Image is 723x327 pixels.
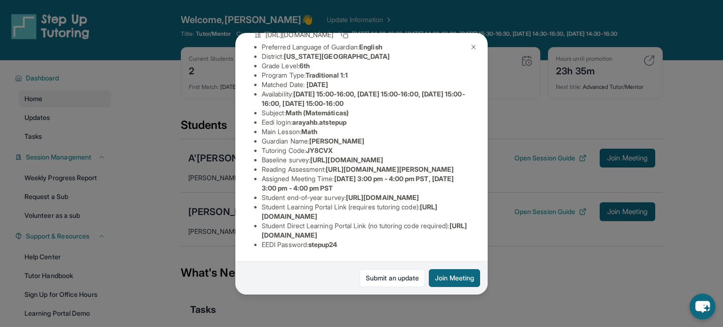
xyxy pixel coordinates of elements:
[262,89,469,108] li: Availability:
[262,221,469,240] li: Student Direct Learning Portal Link (no tutoring code required) :
[326,165,454,173] span: [URL][DOMAIN_NAME][PERSON_NAME]
[262,118,469,127] li: Eedi login :
[339,29,350,40] button: Copy link
[429,269,480,287] button: Join Meeting
[308,240,337,248] span: stepup24
[262,174,469,193] li: Assigned Meeting Time :
[346,193,419,201] span: [URL][DOMAIN_NAME]
[262,42,469,52] li: Preferred Language of Guardian:
[262,165,469,174] li: Reading Assessment :
[262,155,469,165] li: Baseline survey :
[262,146,469,155] li: Tutoring Code :
[690,294,715,319] button: chat-button
[262,52,469,61] li: District:
[360,269,425,287] a: Submit an update
[310,156,383,164] span: [URL][DOMAIN_NAME]
[262,80,469,89] li: Matched Date:
[306,146,333,154] span: JY8CVX
[470,43,477,51] img: Close Icon
[306,80,328,88] span: [DATE]
[305,71,348,79] span: Traditional 1:1
[262,90,465,107] span: [DATE] 15:00-16:00, [DATE] 15:00-16:00, [DATE] 15:00-16:00, [DATE] 15:00-16:00
[284,52,390,60] span: [US_STATE][GEOGRAPHIC_DATA]
[262,175,454,192] span: [DATE] 3:00 pm - 4:00 pm PST, [DATE] 3:00 pm - 4:00 pm PST
[301,128,317,136] span: Math
[262,71,469,80] li: Program Type:
[265,30,333,40] span: [URL][DOMAIN_NAME]
[262,240,469,249] li: EEDI Password :
[309,137,364,145] span: [PERSON_NAME]
[359,43,382,51] span: English
[292,118,346,126] span: arayahb.atstepup
[262,202,469,221] li: Student Learning Portal Link (requires tutoring code) :
[262,127,469,136] li: Main Lesson :
[299,62,310,70] span: 6th
[262,61,469,71] li: Grade Level:
[286,109,349,117] span: Math (Matemáticas)
[262,136,469,146] li: Guardian Name :
[262,193,469,202] li: Student end-of-year survey :
[262,108,469,118] li: Subject :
